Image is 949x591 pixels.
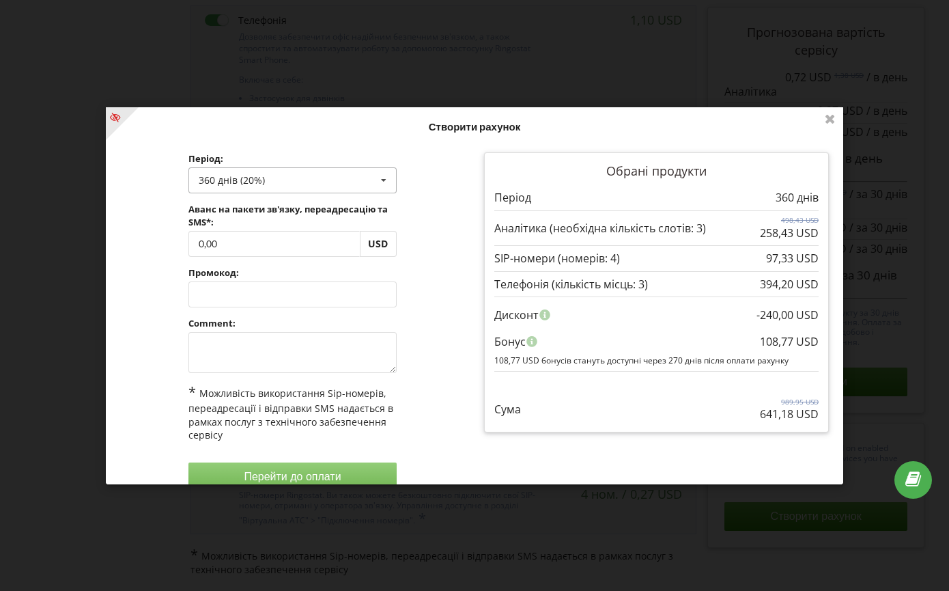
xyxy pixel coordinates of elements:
[760,407,819,422] p: 641,18 USD
[776,189,819,205] p: 360 днів
[760,328,819,354] div: 108,77 USD
[188,266,397,278] label: Промокод:
[494,401,521,417] p: Сума
[494,251,620,266] p: SIP-номери (номерів: 4)
[188,316,397,329] label: Comment:
[188,383,397,442] div: Можливість використання Sip-номерів, переадресації і відправки SMS надається в рамках послуг з те...
[494,354,819,366] p: 108,77 USD бонусів стануть доступні через 270 днів після оплати рахунку
[188,230,360,256] input: Enter sum
[188,152,397,165] label: Період:
[494,328,819,354] div: Бонус
[199,176,265,185] div: 360 днів (20%)
[494,220,706,236] p: Аналітика (необхідна кількість слотів: 3)
[756,302,819,328] div: -240,00 USD
[494,302,819,328] div: Дисконт
[494,189,531,205] p: Період
[760,215,819,225] p: 498,43 USD
[760,225,819,240] p: 258,43 USD
[120,120,829,133] h4: Створити рахунок
[760,276,819,292] p: 394,20 USD
[494,276,648,292] p: Телефонія (кількість місць: 3)
[360,230,397,256] div: USD
[766,251,819,266] p: 97,33 USD
[760,396,819,406] p: 989,95 USD
[494,163,819,180] p: Обрані продукти
[188,203,397,228] label: Аванс на пакети зв'язку, переадресацію та SMS*:
[188,462,397,491] button: Перейти до оплати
